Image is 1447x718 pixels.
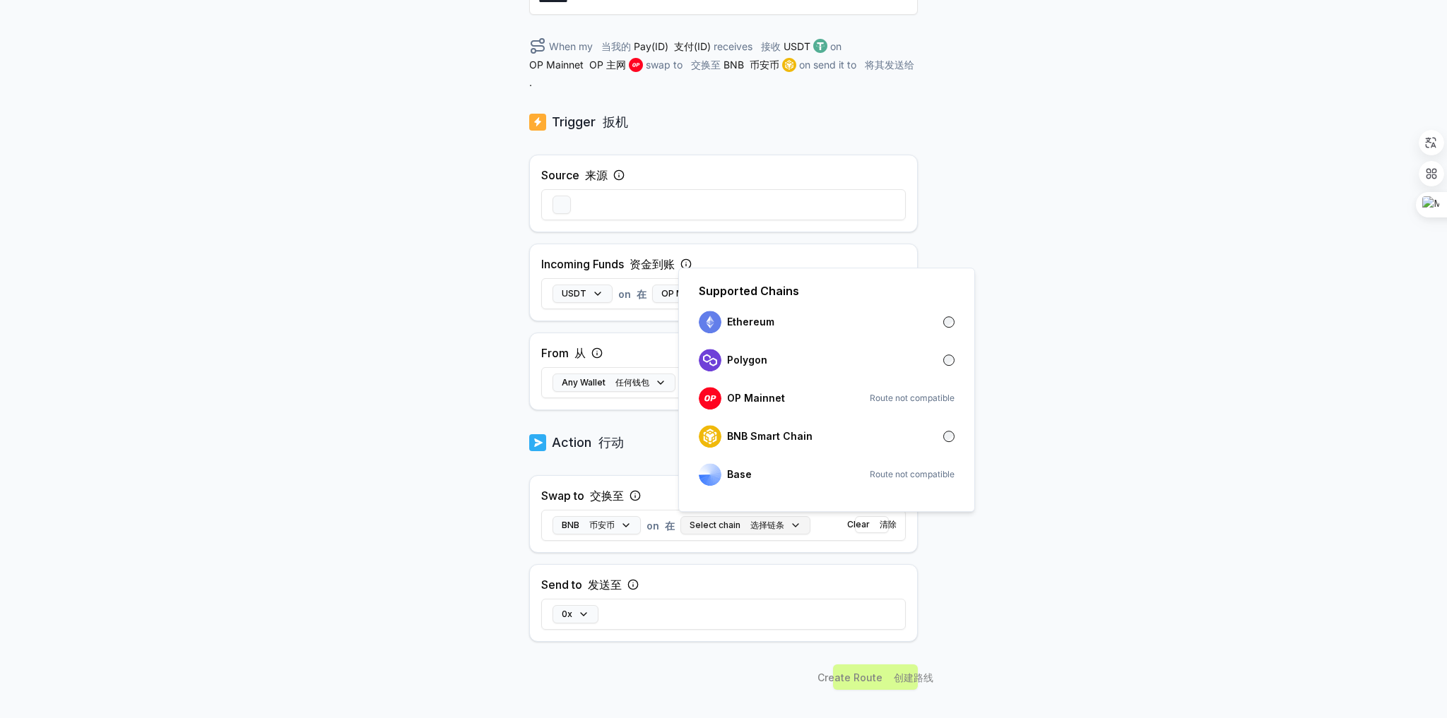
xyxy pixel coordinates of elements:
font: 来源 [585,168,608,182]
font: 行动 [598,435,624,450]
span: Route not compatible [870,469,955,480]
font: 币安币 [589,520,615,530]
img: logo [699,425,721,448]
button: USDT [553,285,613,303]
div: Select chain 选择链条 [678,268,975,512]
button: Select chain 选择链条 [680,516,810,534]
p: Polygon [727,354,767,366]
span: USDT [784,39,810,54]
span: on [646,518,675,533]
font: 交换至 [590,489,624,503]
img: logo [629,58,643,72]
font: 将其发送给 [865,59,914,71]
label: Source [541,167,608,184]
button: Clear 清除 [855,516,889,533]
font: 支付(ID) [674,40,711,52]
img: logo [699,463,721,486]
span: Pay(ID) [634,39,711,54]
img: logo [529,433,546,453]
span: BNB [723,57,779,72]
button: BNB 币安币 [553,516,641,534]
img: logo [699,349,721,371]
font: 当我的 [601,40,631,52]
font: 任何钱包 [615,377,649,388]
font: OP 主网 [589,59,626,71]
label: From [541,345,586,361]
img: logo [813,39,827,53]
p: Action [552,433,624,453]
button: 0x [553,605,598,623]
font: 扳机 [603,114,628,129]
font: 在 [665,520,675,532]
span: OP Mainnet [529,57,626,72]
p: Supported Chains [699,282,799,299]
img: logo [699,311,721,333]
font: 接收 [761,40,781,52]
span: Route not compatible [870,393,955,404]
img: logo [699,387,721,409]
div: When my receives on swap to on send it to [529,37,918,90]
font: 清除 [880,519,897,529]
button: Any Wallet 任何钱包 [553,373,675,392]
p: Trigger [552,112,628,132]
img: logo [782,58,796,72]
button: OP Mainnet OP 主网 [652,285,777,303]
label: Incoming Funds [541,256,675,273]
p: BNB Smart Chain [727,431,813,442]
p: OP Mainnet [727,393,785,404]
label: Send to [541,576,622,593]
p: Ethereum [727,316,774,328]
font: 币安币 [750,59,779,71]
img: logo [529,112,546,132]
font: 在 [637,288,646,300]
label: Swap to [541,487,624,504]
font: 交换至 [691,59,721,71]
font: 从 [574,346,586,360]
font: 发送至 [588,578,622,592]
p: Base [727,469,752,480]
font: 资金到账 [630,257,675,271]
font: 选择链条 [750,520,784,530]
span: on [618,287,646,301]
span: . [529,75,532,90]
